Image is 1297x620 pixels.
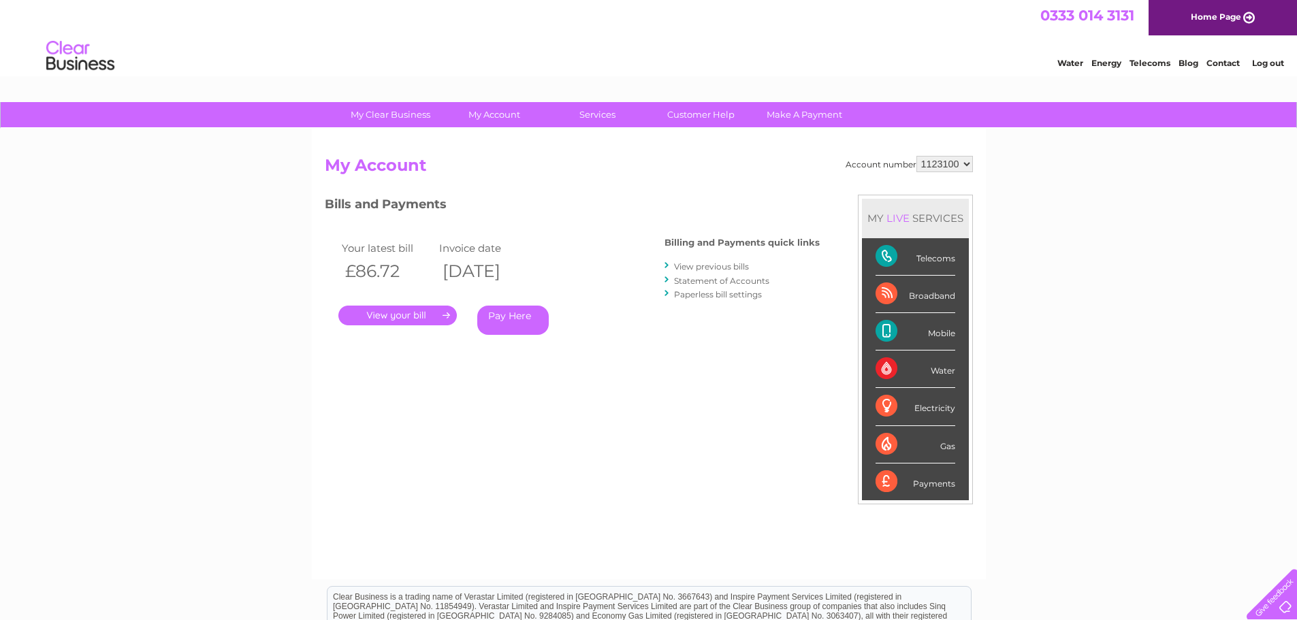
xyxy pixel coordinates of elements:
[876,313,955,350] div: Mobile
[327,7,971,66] div: Clear Business is a trading name of Verastar Limited (registered in [GEOGRAPHIC_DATA] No. 3667643...
[748,102,861,127] a: Make A Payment
[1252,58,1284,68] a: Log out
[1091,58,1121,68] a: Energy
[325,156,973,182] h2: My Account
[477,306,549,335] a: Pay Here
[645,102,757,127] a: Customer Help
[334,102,447,127] a: My Clear Business
[664,238,820,248] h4: Billing and Payments quick links
[876,276,955,313] div: Broadband
[876,426,955,463] div: Gas
[541,102,654,127] a: Services
[325,195,820,218] h3: Bills and Payments
[436,257,534,285] th: [DATE]
[338,239,436,257] td: Your latest bill
[1040,7,1134,24] a: 0333 014 3131
[876,388,955,425] div: Electricity
[436,239,534,257] td: Invoice date
[862,199,969,238] div: MY SERVICES
[1206,58,1240,68] a: Contact
[1130,58,1170,68] a: Telecoms
[876,350,955,388] div: Water
[46,35,115,77] img: logo.png
[338,306,457,325] a: .
[1179,58,1198,68] a: Blog
[674,276,769,286] a: Statement of Accounts
[338,257,436,285] th: £86.72
[846,156,973,172] div: Account number
[674,289,762,299] a: Paperless bill settings
[438,102,550,127] a: My Account
[876,238,955,276] div: Telecoms
[884,212,912,225] div: LIVE
[876,463,955,500] div: Payments
[1057,58,1083,68] a: Water
[674,261,749,272] a: View previous bills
